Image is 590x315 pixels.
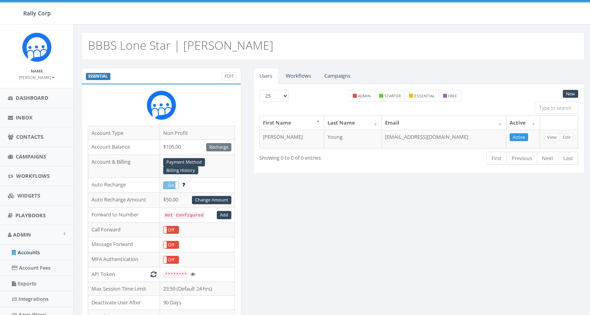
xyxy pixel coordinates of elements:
[88,237,160,252] td: Message Forward
[22,32,52,62] img: Icon_1.png
[19,73,55,80] a: [PERSON_NAME]
[506,152,537,165] a: Previous
[414,93,435,99] small: essential
[324,130,382,149] td: Young
[382,130,506,149] td: [EMAIL_ADDRESS][DOMAIN_NAME]
[147,90,176,120] img: Rally_Corp_Icon_1.png
[260,116,324,130] th: First Name: activate to sort column descending
[384,93,401,99] small: starter
[160,126,235,140] td: Non Profit
[151,272,156,277] i: Generate New Token
[382,116,506,130] th: Email: activate to sort column ascending
[486,152,507,165] a: First
[19,75,55,80] small: [PERSON_NAME]
[260,130,324,149] td: [PERSON_NAME]
[160,193,235,208] td: $50.00
[217,211,231,219] a: Add
[17,192,40,199] span: Widgets
[15,212,46,219] span: Playbooks
[164,256,179,264] label: Off
[253,68,279,84] a: Users
[88,178,160,193] td: Auto Recharge
[88,207,160,222] td: Forward to Number
[88,140,160,155] td: Account Balance
[163,181,179,190] div: OnOff
[88,267,160,282] td: API Token
[563,90,578,98] a: New
[259,151,385,162] div: Showing 0 to 0 of 0 entries
[88,155,160,178] td: Account & Billing
[88,252,160,267] td: MFA Authentication
[88,222,160,237] td: Call Forward
[560,133,574,142] a: Edit
[163,241,179,249] div: OnOff
[88,193,160,208] td: Auto Recharge Amount
[31,68,43,74] small: Name
[163,166,198,175] a: Billing History
[164,241,179,249] label: Off
[192,196,231,204] a: Change Amount
[160,281,235,296] td: 23:59 (Default 24 hrs)
[510,133,528,142] a: Active
[13,231,31,238] span: Admin
[324,116,382,130] th: Last Name: activate to sort column ascending
[88,296,160,310] td: Deactivate User After
[88,39,274,52] h2: BBBS Lone Star | [PERSON_NAME]
[86,73,110,80] label: ESSENTIAL
[164,182,179,189] label: On
[163,226,179,234] div: OnOff
[535,102,578,114] input: Type to search
[16,114,33,121] span: Inbox
[16,153,46,160] span: Campaigns
[448,93,457,99] small: free
[221,72,237,80] a: Edit
[279,68,317,84] a: Workflows
[16,133,43,140] span: Contacts
[537,152,558,165] a: Next
[160,140,235,155] td: $105.00
[163,256,179,264] div: OnOff
[16,94,48,101] span: Dashboard
[544,133,560,142] a: View
[160,296,235,310] td: 90 Days
[88,126,160,140] td: Account Type
[163,212,205,219] code: Not Configured
[506,116,540,130] th: Active: activate to sort column ascending
[16,172,50,179] span: Workflows
[23,9,51,17] span: Rally Corp
[318,68,357,84] a: Campaigns
[182,181,185,188] span: Enable to prevent campaign failure.
[163,158,205,166] a: Payment Method
[358,93,371,99] small: admin
[88,281,160,296] td: Max Session Time Limit
[558,152,578,165] a: Last
[164,226,179,234] label: Off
